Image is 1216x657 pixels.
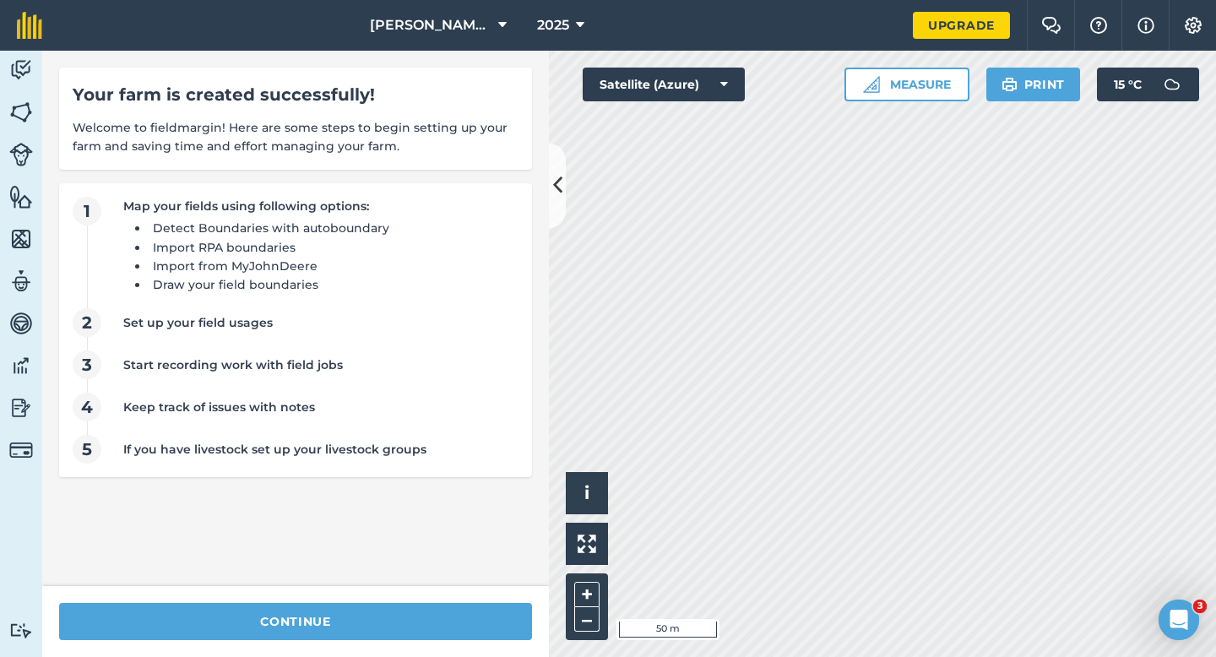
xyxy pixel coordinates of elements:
[1088,17,1109,34] img: A question mark icon
[986,68,1081,101] button: Print
[9,100,33,125] img: svg+xml;base64,PHN2ZyB4bWxucz0iaHR0cDovL3d3dy53My5vcmcvMjAwMC9zdmciIHdpZHRoPSI1NiIgaGVpZ2h0PSI2MC...
[574,607,600,632] button: –
[9,395,33,421] img: svg+xml;base64,PD94bWwgdmVyc2lvbj0iMS4wIiBlbmNvZGluZz0idXRmLTgiPz4KPCEtLSBHZW5lcmF0b3I6IEFkb2JlIE...
[566,472,608,514] button: i
[9,311,33,336] img: svg+xml;base64,PD94bWwgdmVyc2lvbj0iMS4wIiBlbmNvZGluZz0idXRmLTgiPz4KPCEtLSBHZW5lcmF0b3I6IEFkb2JlIE...
[844,68,969,101] button: Measure
[123,398,510,416] div: Keep track of issues with notes
[17,12,42,39] img: fieldmargin Logo
[9,184,33,209] img: svg+xml;base64,PHN2ZyB4bWxucz0iaHR0cDovL3d3dy53My5vcmcvMjAwMC9zdmciIHdpZHRoPSI1NiIgaGVpZ2h0PSI2MC...
[73,118,518,156] span: Welcome to fieldmargin! Here are some steps to begin setting up your farm and saving time and eff...
[9,353,33,378] img: svg+xml;base64,PD94bWwgdmVyc2lvbj0iMS4wIiBlbmNvZGluZz0idXRmLTgiPz4KPCEtLSBHZW5lcmF0b3I6IEFkb2JlIE...
[1114,68,1142,101] span: 15 ° C
[578,535,596,553] img: Four arrows, one pointing top left, one top right, one bottom right and the last bottom left
[73,393,101,421] span: 4
[583,68,745,101] button: Satellite (Azure)
[59,603,532,640] button: continue
[9,143,33,166] img: svg+xml;base64,PD94bWwgdmVyc2lvbj0iMS4wIiBlbmNvZGluZz0idXRmLTgiPz4KPCEtLSBHZW5lcmF0b3I6IEFkb2JlIE...
[9,226,33,252] img: svg+xml;base64,PHN2ZyB4bWxucz0iaHR0cDovL3d3dy53My5vcmcvMjAwMC9zdmciIHdpZHRoPSI1NiIgaGVpZ2h0PSI2MC...
[123,440,510,459] div: If you have livestock set up your livestock groups
[370,15,491,35] span: [PERSON_NAME] & Sons
[149,257,510,275] li: Import from MyJohnDeere
[123,356,510,374] div: Start recording work with field jobs
[574,582,600,607] button: +
[73,308,101,337] span: 2
[149,219,510,237] li: Detect Boundaries with autoboundary
[1097,68,1199,101] button: 15 °C
[9,622,33,638] img: svg+xml;base64,PD94bWwgdmVyc2lvbj0iMS4wIiBlbmNvZGluZz0idXRmLTgiPz4KPCEtLSBHZW5lcmF0b3I6IEFkb2JlIE...
[123,197,510,215] div: Map your fields using following options:
[537,15,569,35] span: 2025
[149,275,510,294] li: Draw your field boundaries
[1183,17,1203,34] img: A cog icon
[913,12,1010,39] a: Upgrade
[9,438,33,462] img: svg+xml;base64,PD94bWwgdmVyc2lvbj0iMS4wIiBlbmNvZGluZz0idXRmLTgiPz4KPCEtLSBHZW5lcmF0b3I6IEFkb2JlIE...
[1155,68,1189,101] img: svg+xml;base64,PD94bWwgdmVyc2lvbj0iMS4wIiBlbmNvZGluZz0idXRmLTgiPz4KPCEtLSBHZW5lcmF0b3I6IEFkb2JlIE...
[73,435,101,464] span: 5
[149,238,510,257] li: Import RPA boundaries
[9,57,33,83] img: svg+xml;base64,PD94bWwgdmVyc2lvbj0iMS4wIiBlbmNvZGluZz0idXRmLTgiPz4KPCEtLSBHZW5lcmF0b3I6IEFkb2JlIE...
[73,81,518,108] div: Your farm is created successfully!
[73,350,101,379] span: 3
[1193,600,1207,613] span: 3
[1137,15,1154,35] img: svg+xml;base64,PHN2ZyB4bWxucz0iaHR0cDovL3d3dy53My5vcmcvMjAwMC9zdmciIHdpZHRoPSIxNyIgaGVpZ2h0PSIxNy...
[1159,600,1199,640] iframe: Intercom live chat
[1002,74,1018,95] img: svg+xml;base64,PHN2ZyB4bWxucz0iaHR0cDovL3d3dy53My5vcmcvMjAwMC9zdmciIHdpZHRoPSIxOSIgaGVpZ2h0PSIyNC...
[1041,17,1061,34] img: Two speech bubbles overlapping with the left bubble in the forefront
[73,197,101,225] span: 1
[863,76,880,93] img: Ruler icon
[123,313,510,332] div: Set up your field usages
[9,269,33,294] img: svg+xml;base64,PD94bWwgdmVyc2lvbj0iMS4wIiBlbmNvZGluZz0idXRmLTgiPz4KPCEtLSBHZW5lcmF0b3I6IEFkb2JlIE...
[584,482,589,503] span: i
